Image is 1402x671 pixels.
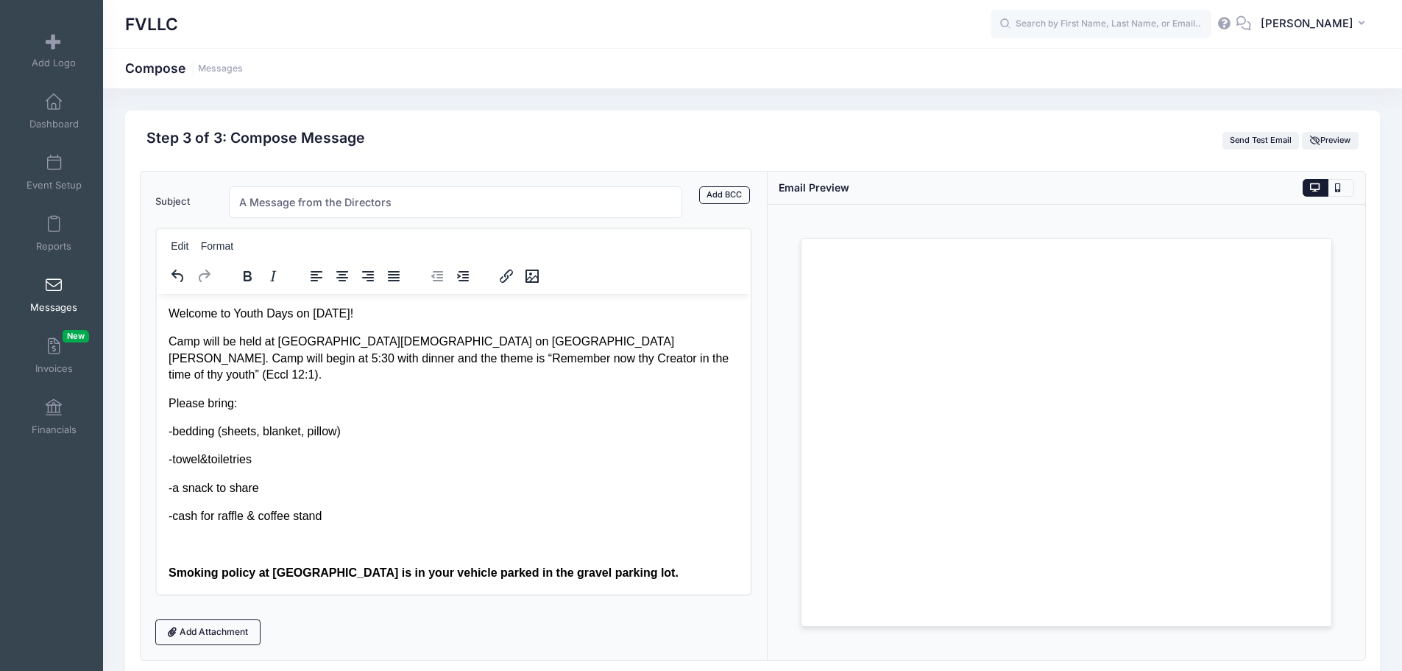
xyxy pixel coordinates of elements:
[991,10,1211,39] input: Search by First Name, Last Name, or Email...
[198,63,243,74] a: Messages
[32,57,76,69] span: Add Logo
[191,266,216,287] button: Redo
[19,147,89,198] a: Event Setup
[125,60,243,76] h1: Compose
[19,330,89,382] a: InvoicesNew
[35,362,73,375] span: Invoices
[699,186,750,204] a: Add BCC
[304,266,329,287] button: Align left
[520,266,545,287] button: Insert/edit image
[166,266,191,287] button: Undo
[425,266,450,287] button: Decrease indent
[229,186,683,218] input: Subject
[19,85,89,137] a: Dashboard
[148,186,222,218] label: Subject
[19,269,89,320] a: Messages
[12,12,583,457] body: Rich Text Area. Press ALT-0 for help.
[494,266,519,287] button: Insert/edit link
[125,7,178,41] h1: FVLLC
[450,266,475,287] button: Increase indent
[12,102,583,118] p: Please bring:
[201,240,233,252] span: Format
[226,261,295,290] div: formatting
[12,12,583,28] p: Welcome to Youth Days on [DATE]!
[157,261,226,290] div: history
[155,619,261,644] a: Add Attachment
[19,391,89,443] a: Financials
[19,24,89,76] a: Add Logo
[330,266,355,287] button: Align center
[12,273,522,285] strong: Smoking policy at [GEOGRAPHIC_DATA] is in your vehicle parked in the gravel parking lot.
[12,130,583,146] p: -bedding (sheets, blanket, pillow)
[32,424,77,436] span: Financials
[779,180,849,195] div: Email Preview
[12,214,583,231] p: -cash for raffle & coffee stand
[29,118,79,130] span: Dashboard
[1251,7,1380,41] button: [PERSON_NAME]
[235,266,260,287] button: Bold
[19,208,89,259] a: Reports
[1222,132,1300,150] button: Send Test Email
[63,330,89,342] span: New
[381,266,406,287] button: Justify
[1302,132,1358,150] button: Preview
[295,261,416,290] div: alignment
[146,130,365,147] h2: Step 3 of 3: Compose Message
[12,40,583,89] p: Camp will be held at [GEOGRAPHIC_DATA][DEMOGRAPHIC_DATA] on [GEOGRAPHIC_DATA][PERSON_NAME]. Camp ...
[1261,15,1353,32] span: [PERSON_NAME]
[485,261,553,290] div: image
[1310,135,1351,145] span: Preview
[36,240,71,253] span: Reports
[355,266,380,287] button: Align right
[12,186,583,203] p: -a snack to share
[157,294,751,594] iframe: Rich Text Area
[261,266,286,287] button: Italic
[416,261,485,290] div: indentation
[12,158,583,174] p: -towel&toiletries
[30,301,77,314] span: Messages
[26,179,82,192] span: Event Setup
[171,240,188,252] span: Edit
